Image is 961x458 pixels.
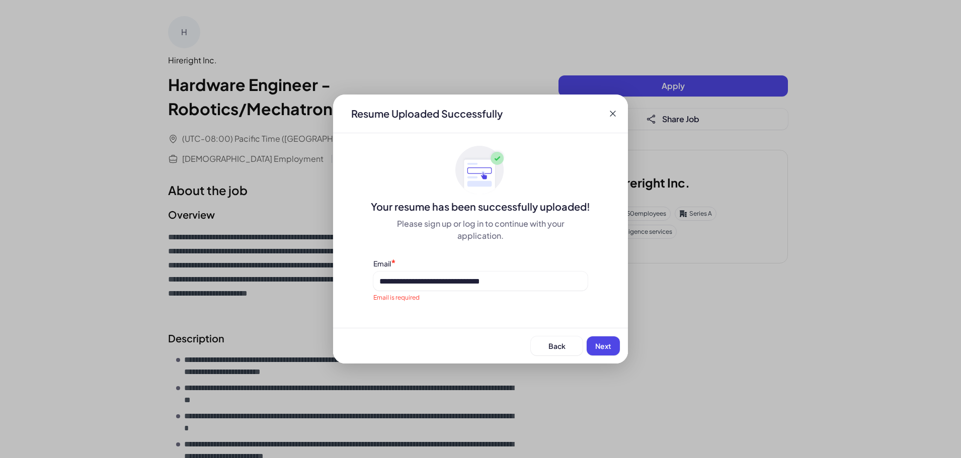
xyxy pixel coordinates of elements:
span: Email is required [373,294,420,301]
div: Please sign up or log in to continue with your application. [373,218,588,242]
button: Back [531,336,583,355]
div: Resume Uploaded Successfully [343,107,511,121]
div: Your resume has been successfully uploaded! [333,200,628,214]
span: Back [548,341,566,350]
span: Next [595,341,611,350]
img: ApplyedMaskGroup3.svg [455,145,506,196]
label: Email [373,259,391,268]
button: Next [587,336,620,355]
